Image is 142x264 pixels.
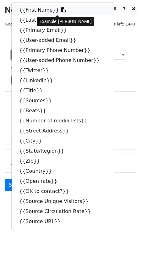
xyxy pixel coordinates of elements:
[12,166,114,176] a: {{Country}}
[12,35,114,45] a: {{User-added Email}}
[12,216,114,227] a: {{Source URL}}
[12,116,114,126] a: {{Number of media lists}}
[5,179,25,191] a: Send
[12,25,114,35] a: {{Primary Email}}
[12,176,114,186] a: {{Open rate}}
[37,17,94,26] div: Example: [PERSON_NAME]
[5,22,65,26] small: Google Sheet:
[12,86,114,96] a: {{Title}}
[12,65,114,76] a: {{Twitter}}
[12,15,114,25] a: {{Last Name}}
[12,136,114,146] a: {{City}}
[12,156,114,166] a: {{Zip}}
[5,5,137,15] h2: New Campaign
[12,186,114,196] a: {{OK to contact?}}
[11,112,115,117] small: [PERSON_NAME][EMAIL_ADDRESS][DOMAIN_NAME]
[12,96,114,106] a: {{Sources}}
[12,45,114,55] a: {{Primary Phone Number}}
[12,196,114,206] a: {{Source Unique Visitors}}
[12,106,114,116] a: {{Beats}}
[12,146,114,156] a: {{State/Region}}
[12,206,114,216] a: {{Source Circulation Rate}}
[12,126,114,136] a: {{Street Address}}
[12,5,114,15] a: {{First Name}}
[12,76,114,86] a: {{LinkedIn}}
[12,55,114,65] a: {{User-added Phone Number}}
[111,234,142,264] iframe: Chat Widget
